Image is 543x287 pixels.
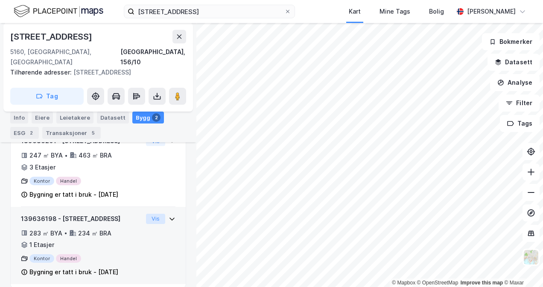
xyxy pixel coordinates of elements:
[488,54,540,71] button: Datasett
[29,189,118,200] div: Bygning er tatt i bruk - [DATE]
[64,230,67,236] div: •
[78,228,111,238] div: 234 ㎡ BRA
[79,150,112,161] div: 463 ㎡ BRA
[500,115,540,132] button: Tags
[10,88,84,105] button: Tag
[42,127,101,139] div: Transaksjoner
[29,267,118,277] div: Bygning er tatt i bruk - [DATE]
[417,280,458,286] a: OpenStreetMap
[500,246,543,287] div: Kontrollprogram for chat
[10,30,94,43] div: [STREET_ADDRESS]
[146,214,165,224] button: Vis
[56,112,93,123] div: Leietakere
[482,33,540,50] button: Bokmerker
[499,95,540,112] button: Filter
[29,240,54,250] div: 1 Etasjer
[10,127,39,139] div: ESG
[64,152,68,159] div: •
[134,5,284,18] input: Søk på adresse, matrikkel, gårdeiere, leietakere eller personer
[461,280,503,286] a: Improve this map
[500,246,543,287] iframe: Chat Widget
[21,214,143,224] div: 139636198 - [STREET_ADDRESS]
[27,129,35,137] div: 2
[467,6,516,17] div: [PERSON_NAME]
[29,150,63,161] div: 247 ㎡ BYA
[10,67,179,77] div: [STREET_ADDRESS]
[89,129,97,137] div: 5
[14,4,103,19] img: logo.f888ab2527a4732fd821a326f86c7f29.svg
[380,6,410,17] div: Mine Tags
[490,74,540,91] button: Analyse
[429,6,444,17] div: Bolig
[29,162,55,172] div: 3 Etasjer
[10,69,73,76] span: Tilhørende adresser:
[32,112,53,123] div: Eiere
[10,112,28,123] div: Info
[120,47,186,67] div: [GEOGRAPHIC_DATA], 156/10
[349,6,361,17] div: Kart
[152,113,161,122] div: 2
[132,112,164,123] div: Bygg
[29,228,62,238] div: 283 ㎡ BYA
[10,47,120,67] div: 5160, [GEOGRAPHIC_DATA], [GEOGRAPHIC_DATA]
[97,112,129,123] div: Datasett
[392,280,415,286] a: Mapbox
